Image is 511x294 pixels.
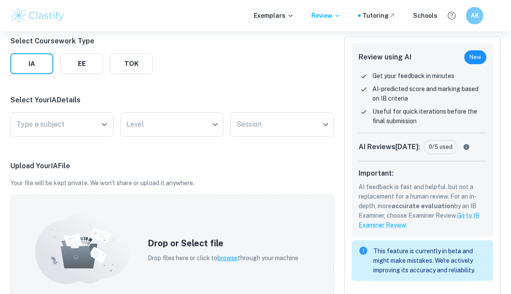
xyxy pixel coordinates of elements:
[359,168,486,179] h6: Important:
[60,53,103,74] button: EE
[217,255,238,261] span: browse
[10,36,153,46] p: Select Coursework Type
[461,144,472,150] svg: Currently AI Markings are limited at 5 per day and 50 per month. The limits will increase as we s...
[359,182,486,230] p: AI feedback is fast and helpful, but not a replacement for a human review. For an in-depth, more ...
[10,178,334,188] p: Your file will be kept private. We won't share or upload it anywhere.
[470,11,480,20] h6: AK
[413,11,437,20] a: Schools
[391,203,454,209] b: accurate evaluation
[10,161,334,171] p: Upload Your IA File
[110,53,153,74] button: TOK
[424,143,457,151] span: 0/5 used
[10,53,53,74] button: IA
[148,237,298,250] h5: Drop or Select file
[372,107,486,126] p: Useful for quick iterations before the final submission
[254,11,294,20] p: Exemplars
[464,53,486,62] span: New
[311,11,341,20] p: Review
[466,7,483,24] button: AK
[98,118,110,131] button: Open
[10,95,334,105] p: Select Your IA Details
[362,11,396,20] a: Tutoring
[372,84,486,103] p: AI-predicted score and marking based on IB criteria
[359,52,411,62] h6: Review using AI
[373,243,486,278] div: This feature is currently in beta and might make mistakes. We're actively improving its accuracy ...
[148,253,298,263] p: Drop files here or click to through your machine
[444,8,459,23] button: Help and Feedback
[372,71,454,81] p: Get your feedback in minutes
[10,7,65,24] img: Clastify logo
[359,142,420,152] h6: AI Reviews [DATE] :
